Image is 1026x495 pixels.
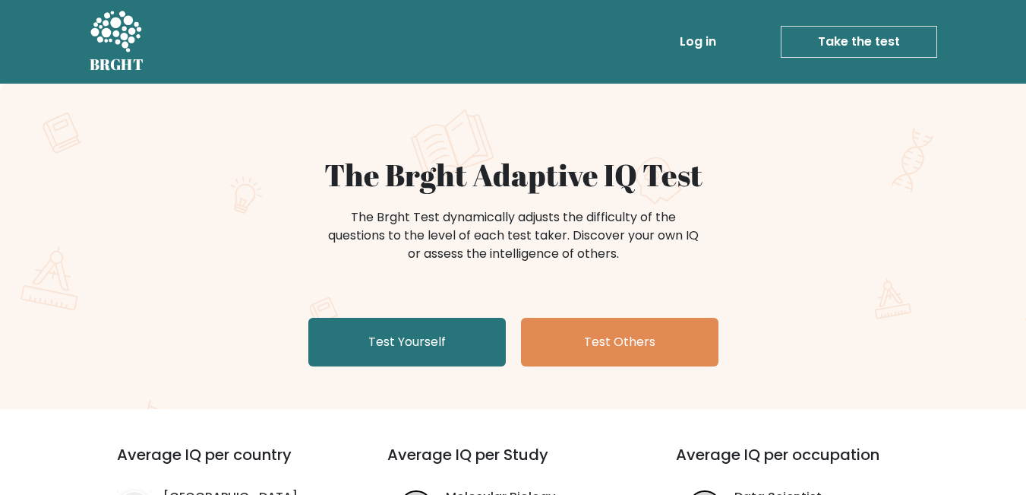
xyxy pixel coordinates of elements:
[387,446,639,482] h3: Average IQ per Study
[521,318,718,366] a: Test Others
[90,6,144,78] a: BRGHT
[676,446,928,482] h3: Average IQ per occupation
[143,157,884,193] h1: The Brght Adaptive IQ Test
[117,446,333,482] h3: Average IQ per country
[781,26,937,58] a: Take the test
[308,318,506,366] a: Test Yourself
[674,27,722,57] a: Log in
[90,56,144,74] h5: BRGHT
[324,208,703,263] div: The Brght Test dynamically adjusts the difficulty of the questions to the level of each test take...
